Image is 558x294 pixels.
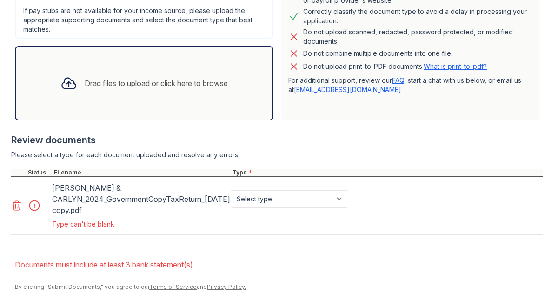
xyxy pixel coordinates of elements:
p: For additional support, review our , start a chat with us below, or email us at [288,76,532,94]
a: FAQ [392,76,404,84]
div: [PERSON_NAME] & CARLYN_2024_GovernmentCopyTaxReturn_[DATE] copy.pdf [52,180,227,218]
div: Status [26,169,52,176]
div: By clicking "Submit Documents," you agree to our and [15,283,543,291]
div: Review documents [11,134,543,147]
div: Do not combine multiple documents into one file. [303,48,452,59]
div: Correctly classify the document type to avoid a delay in processing your application. [303,7,532,26]
p: Do not upload print-to-PDF documents. [303,62,487,71]
a: Privacy Policy. [207,283,246,290]
a: What is print-to-pdf? [424,62,487,70]
div: Do not upload scanned, redacted, password protected, or modified documents. [303,27,532,46]
div: Please select a type for each document uploaded and resolve any errors. [11,150,543,160]
div: Type [231,169,543,176]
li: Documents must include at least 3 bank statement(s) [15,255,543,274]
a: [EMAIL_ADDRESS][DOMAIN_NAME] [294,86,401,94]
div: Drag files to upload or click here to browse [85,78,228,89]
div: Type can't be blank [52,220,350,229]
div: Filename [52,169,231,176]
a: Terms of Service [149,283,197,290]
